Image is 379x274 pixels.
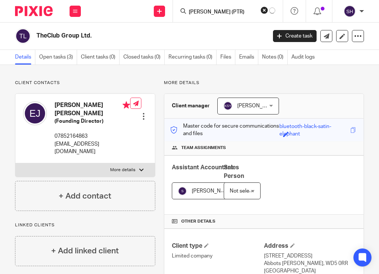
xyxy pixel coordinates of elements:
[262,50,288,65] a: Notes (0)
[15,80,155,86] p: Client contacts
[264,242,356,250] h4: Address
[181,218,215,224] span: Other details
[220,50,235,65] a: Files
[239,50,258,65] a: Emails
[273,30,317,42] a: Create task
[39,50,77,65] a: Open tasks (3)
[55,117,130,125] h5: (Founding Director)
[181,145,226,151] span: Team assignments
[264,260,356,267] p: Abbots [PERSON_NAME], WD5 0RR
[51,245,119,257] h4: + Add linked client
[15,50,35,65] a: Details
[291,50,318,65] a: Audit logs
[172,164,233,170] span: Assistant Accountant
[192,188,238,194] span: [PERSON_NAME] R
[23,101,47,125] img: svg%3E
[55,132,130,140] p: 07852164863
[59,190,111,202] h4: + Add contact
[55,140,130,156] p: [EMAIL_ADDRESS][DOMAIN_NAME]
[110,167,135,173] p: More details
[15,6,53,16] img: Pixie
[188,9,256,16] input: Search
[170,122,279,138] p: Master code for secure communications and files
[224,164,244,179] span: Sales Person
[123,50,165,65] a: Closed tasks (0)
[264,252,356,260] p: [STREET_ADDRESS]
[269,8,275,14] svg: Results are loading
[261,6,268,14] button: Clear
[230,188,260,194] span: Not selected
[164,80,364,86] p: More details
[168,50,217,65] a: Recurring tasks (0)
[172,242,264,250] h4: Client type
[344,5,356,17] img: svg%3E
[172,102,210,110] h3: Client manager
[223,101,232,110] img: svg%3E
[36,32,217,40] h2: TheClub Group Ltd.
[15,222,155,228] p: Linked clients
[279,123,349,131] div: bluetooth-black-satin-elephant
[15,28,31,44] img: svg%3E
[237,103,279,108] span: [PERSON_NAME]
[55,101,130,117] h4: [PERSON_NAME] [PERSON_NAME]
[178,187,187,196] img: svg%3E
[123,101,130,109] i: Primary
[172,252,264,260] p: Limited company
[81,50,120,65] a: Client tasks (0)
